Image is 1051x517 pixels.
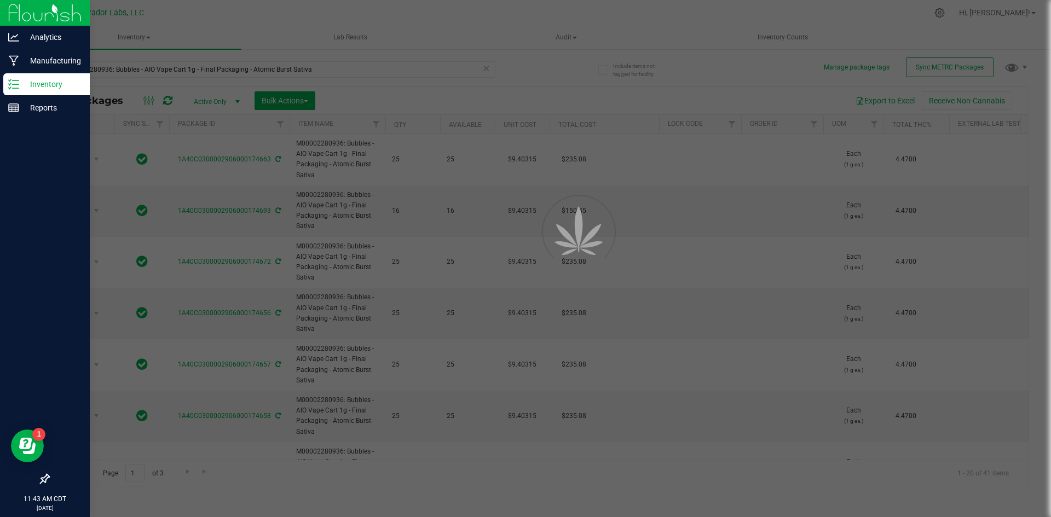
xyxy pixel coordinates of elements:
p: Manufacturing [19,54,85,67]
inline-svg: Inventory [8,79,19,90]
iframe: Resource center unread badge [32,428,45,441]
p: Reports [19,101,85,114]
p: Analytics [19,31,85,44]
inline-svg: Analytics [8,32,19,43]
p: 11:43 AM CDT [5,494,85,504]
p: [DATE] [5,504,85,512]
p: Inventory [19,78,85,91]
inline-svg: Reports [8,102,19,113]
inline-svg: Manufacturing [8,55,19,66]
iframe: Resource center [11,429,44,462]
